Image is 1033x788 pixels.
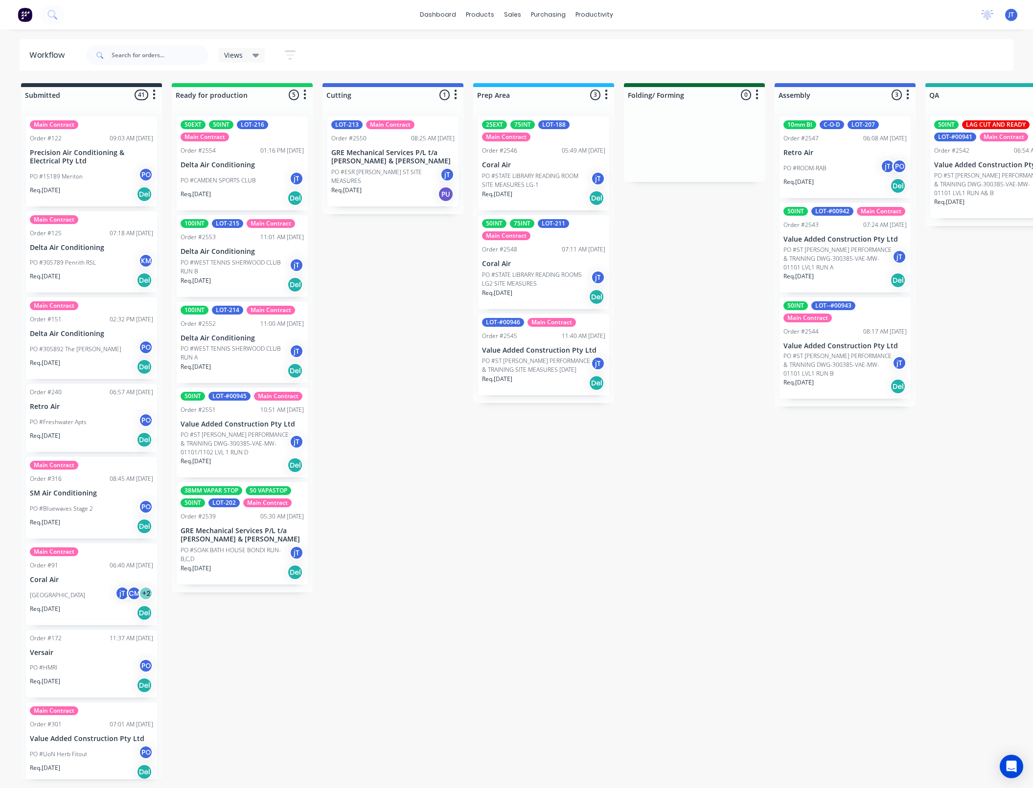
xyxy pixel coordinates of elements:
[482,161,605,169] p: Coral Air
[260,233,304,242] div: 11:01 AM [DATE]
[110,720,153,729] div: 07:01 AM [DATE]
[461,7,499,22] div: products
[26,211,157,293] div: Main ContractOrder #12507:18 AM [DATE]Delta Air ConditioningPO #305789 Penrith RSLKMReq.[DATE]Del
[177,215,308,297] div: 100INTLOT-215Main ContractOrder #255311:01 AM [DATE]Delta Air ConditioningPO #WEST TENNIS SHERWOO...
[181,161,304,169] p: Delta Air Conditioning
[811,207,853,216] div: LOT-#00942
[181,392,205,401] div: 50INT
[30,764,60,772] p: Req. [DATE]
[260,405,304,414] div: 10:51 AM [DATE]
[181,319,216,328] div: Order #2552
[482,133,530,141] div: Main Contract
[780,297,911,399] div: 50INTLOT--#00943Main ContractOrder #254408:17 AM [DATE]Value Added Construction Pty LtdPO #ST [PE...
[30,172,83,181] p: PO #15189 Meriton
[510,219,534,228] div: 75INT
[30,431,60,440] p: Req. [DATE]
[892,356,907,370] div: jT
[1000,755,1023,778] div: Open Intercom Messenger
[863,134,907,143] div: 06:08 AM [DATE]
[30,301,78,310] div: Main Contract
[783,164,826,173] p: PO #ROOM-RAB
[287,564,303,580] div: Del
[260,319,304,328] div: 11:00 AM [DATE]
[138,167,153,182] div: PO
[30,120,78,129] div: Main Contract
[589,289,604,305] div: Del
[30,418,87,427] p: PO #Freshwater Apts
[181,405,216,414] div: Order #2551
[934,120,959,129] div: 50INT
[934,133,976,141] div: LOT-#00941
[482,357,591,374] p: PO #ST [PERSON_NAME] PERFORMANCE & TRAINING SITE MEASURES [DATE]
[499,7,526,22] div: sales
[783,272,814,281] p: Req. [DATE]
[26,384,157,452] div: Order #24006:57 AM [DATE]Retro AirPO #Freshwater AptsPOReq.[DATE]Del
[181,457,211,466] p: Req. [DATE]
[331,134,367,143] div: Order #2550
[411,134,455,143] div: 08:25 AM [DATE]
[30,345,121,354] p: PO #305892 The [PERSON_NAME]
[137,518,152,534] div: Del
[287,277,303,293] div: Del
[29,49,69,61] div: Workflow
[562,245,605,254] div: 07:11 AM [DATE]
[30,272,60,281] p: Req. [DATE]
[137,186,152,202] div: Del
[237,120,268,129] div: LOT-216
[289,545,304,560] div: jT
[482,270,591,288] p: PO #STATE LIBRARY READING ROOMS LG2 SITE MEASURES
[181,219,208,228] div: 100INT
[482,260,605,268] p: Coral Air
[26,702,157,784] div: Main ContractOrder #30107:01 AM [DATE]Value Added Construction Pty LtdPO #UoN Herb FitoutPOReq.[D...
[289,434,304,449] div: jT
[30,504,93,513] p: PO #Bluewaves Stage 2
[138,253,153,268] div: KM
[110,561,153,570] div: 06:40 AM [DATE]
[30,330,153,338] p: Delta Air Conditioning
[18,7,32,22] img: Factory
[890,379,906,394] div: Del
[181,512,216,521] div: Order #2539
[780,116,911,198] div: 10mm BIC-O-DLOT-207Order #254706:08 AM [DATE]Retro AirPO #ROOM-RABjTPOReq.[DATE]Del
[224,50,243,60] span: Views
[591,270,605,285] div: jT
[783,235,907,244] p: Value Added Construction Pty Ltd
[138,499,153,514] div: PO
[30,149,153,165] p: Precision Air Conditioning & Electrical Pty Ltd
[1009,10,1014,19] span: JT
[289,258,304,272] div: jT
[589,375,604,391] div: Del
[181,306,208,315] div: 100INT
[562,146,605,155] div: 05:49 AM [DATE]
[482,245,517,254] div: Order #2548
[247,306,295,315] div: Main Contract
[30,215,78,224] div: Main Contract
[30,576,153,584] p: Coral Air
[181,133,229,141] div: Main Contract
[26,630,157,698] div: Order #17211:37 AM [DATE]VersairPO #HMRIPOReq.[DATE]Del
[783,342,907,350] p: Value Added Construction Pty Ltd
[246,486,291,495] div: 50 VAPASTOP
[783,327,819,336] div: Order #2544
[482,146,517,155] div: Order #2546
[181,527,304,543] p: GRE Mechanical Services P/L t/a [PERSON_NAME] & [PERSON_NAME]
[783,246,892,272] p: PO #ST [PERSON_NAME] PERFORMANCE & TRAINING DWG-300385-VAE-MW-01101 LVL1 RUN A
[26,297,157,379] div: Main ContractOrder #15102:32 PM [DATE]Delta Air ConditioningPO #305892 The [PERSON_NAME]POReq.[DA...
[482,219,506,228] div: 50INT
[30,388,62,397] div: Order #240
[440,167,455,182] div: jT
[562,332,605,340] div: 11:40 AM [DATE]
[110,315,153,324] div: 02:32 PM [DATE]
[138,586,153,601] div: + 2
[181,120,206,129] div: 50EXT
[137,272,152,288] div: Del
[820,120,844,129] div: C-O-D
[181,420,304,428] p: Value Added Construction Pty Ltd
[30,649,153,657] p: Versair
[890,178,906,194] div: Del
[783,221,819,229] div: Order #2543
[30,359,60,367] p: Req. [DATE]
[591,171,605,186] div: jT
[30,403,153,411] p: Retro Air
[571,7,618,22] div: productivity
